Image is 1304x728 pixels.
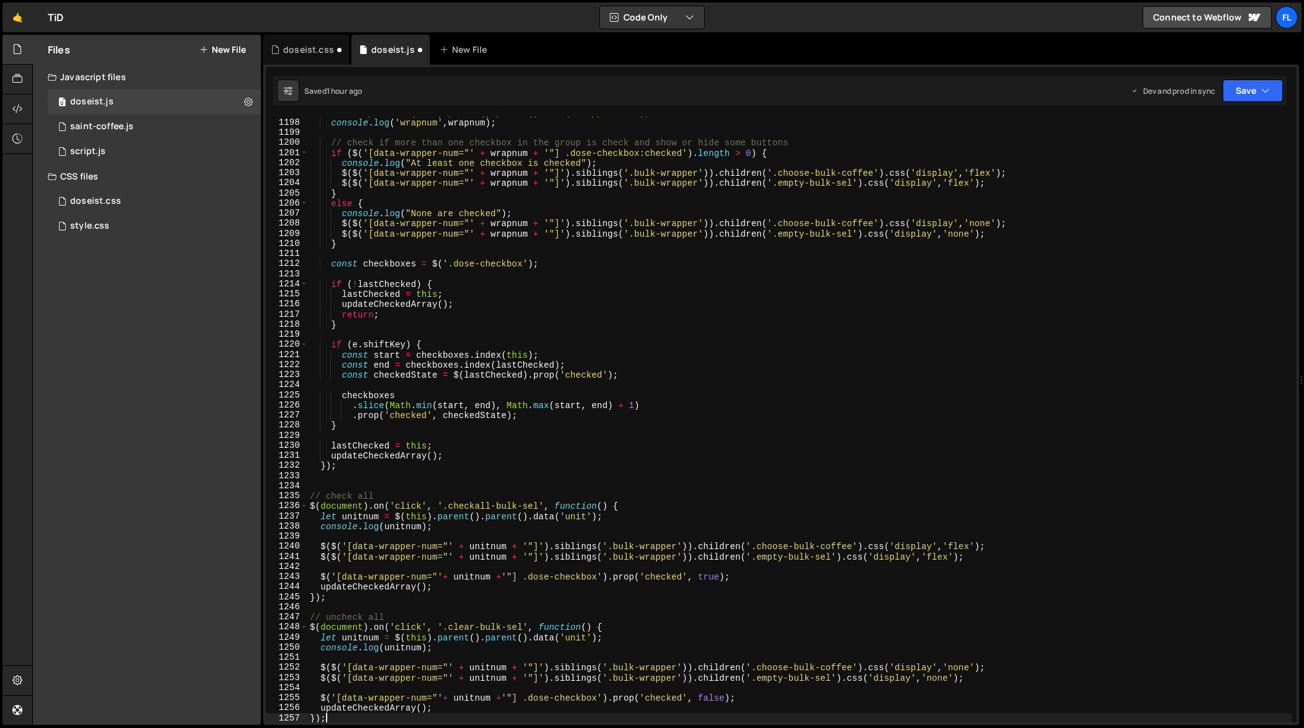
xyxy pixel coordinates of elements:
a: Connect to Webflow [1143,6,1272,29]
a: Fl [1275,6,1298,29]
div: 1220 [266,339,308,349]
div: 1221 [266,350,308,360]
div: 1253 [266,673,308,683]
div: 1224 [266,380,308,389]
div: 1247 [266,612,308,622]
button: Save [1223,80,1283,102]
div: script.js [70,146,106,157]
div: 1202 [266,158,308,168]
div: 1254 [266,683,308,693]
div: 1225 [266,390,308,400]
div: 1255 [266,693,308,703]
div: 1216 [266,299,308,309]
div: 1208 [266,218,308,228]
div: 1211 [266,248,308,258]
div: 1228 [266,420,308,430]
div: saint-coffee.js [70,121,134,132]
div: 4604/24567.js [48,139,261,164]
div: 1240 [266,541,308,551]
div: 1207 [266,208,308,218]
div: 1239 [266,531,308,541]
div: 1244 [266,581,308,591]
div: 1200 [266,137,308,147]
button: Code Only [600,6,704,29]
div: 4604/27020.js [48,114,261,139]
div: 1219 [266,329,308,339]
div: doseist.js [371,43,415,56]
h2: Files [48,43,70,57]
div: 4604/25434.css [48,214,261,239]
div: 1237 [266,511,308,521]
div: 1223 [266,370,308,380]
div: 1238 [266,521,308,531]
div: 1241 [266,552,308,562]
div: 1212 [266,258,308,268]
div: New File [440,43,492,56]
div: 1227 [266,410,308,420]
div: doseist.css [283,43,334,56]
a: 🤙 [2,2,33,32]
div: 1230 [266,440,308,450]
div: 1246 [266,602,308,612]
div: 1232 [266,460,308,470]
div: 1222 [266,360,308,370]
div: 1 hour ago [327,86,363,96]
div: 1229 [266,430,308,440]
div: 1256 [266,703,308,712]
div: 1203 [266,168,308,178]
div: 1248 [266,622,308,632]
div: 4604/37981.js [48,89,261,114]
div: 1234 [266,481,308,491]
div: 1235 [266,491,308,501]
div: 4604/42100.css [48,189,261,214]
div: doseist.js [70,96,114,107]
div: 1215 [266,289,308,299]
div: 1217 [266,309,308,319]
div: 1214 [266,279,308,289]
div: 1242 [266,562,308,571]
div: 1245 [266,592,308,602]
div: Javascript files [33,65,261,89]
div: 1257 [266,713,308,723]
div: 1231 [266,450,308,460]
div: 1226 [266,400,308,410]
div: 1251 [266,652,308,662]
div: 1205 [266,188,308,198]
div: 1204 [266,178,308,188]
div: 1210 [266,239,308,248]
div: 1218 [266,319,308,329]
div: 1213 [266,269,308,279]
div: 1249 [266,632,308,642]
div: 1252 [266,662,308,672]
div: Saved [304,86,362,96]
div: 1209 [266,229,308,239]
div: 1206 [266,198,308,208]
div: 1198 [266,117,308,127]
div: 1233 [266,471,308,481]
div: 1199 [266,127,308,137]
div: 1201 [266,148,308,158]
div: 1250 [266,642,308,652]
div: Dev and prod in sync [1131,86,1215,96]
div: doseist.css [70,196,121,207]
button: New File [199,45,246,55]
div: TiD [48,10,63,25]
span: 0 [58,98,66,108]
div: style.css [70,221,109,232]
div: 1243 [266,571,308,581]
div: CSS files [33,164,261,189]
div: 1236 [266,501,308,511]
